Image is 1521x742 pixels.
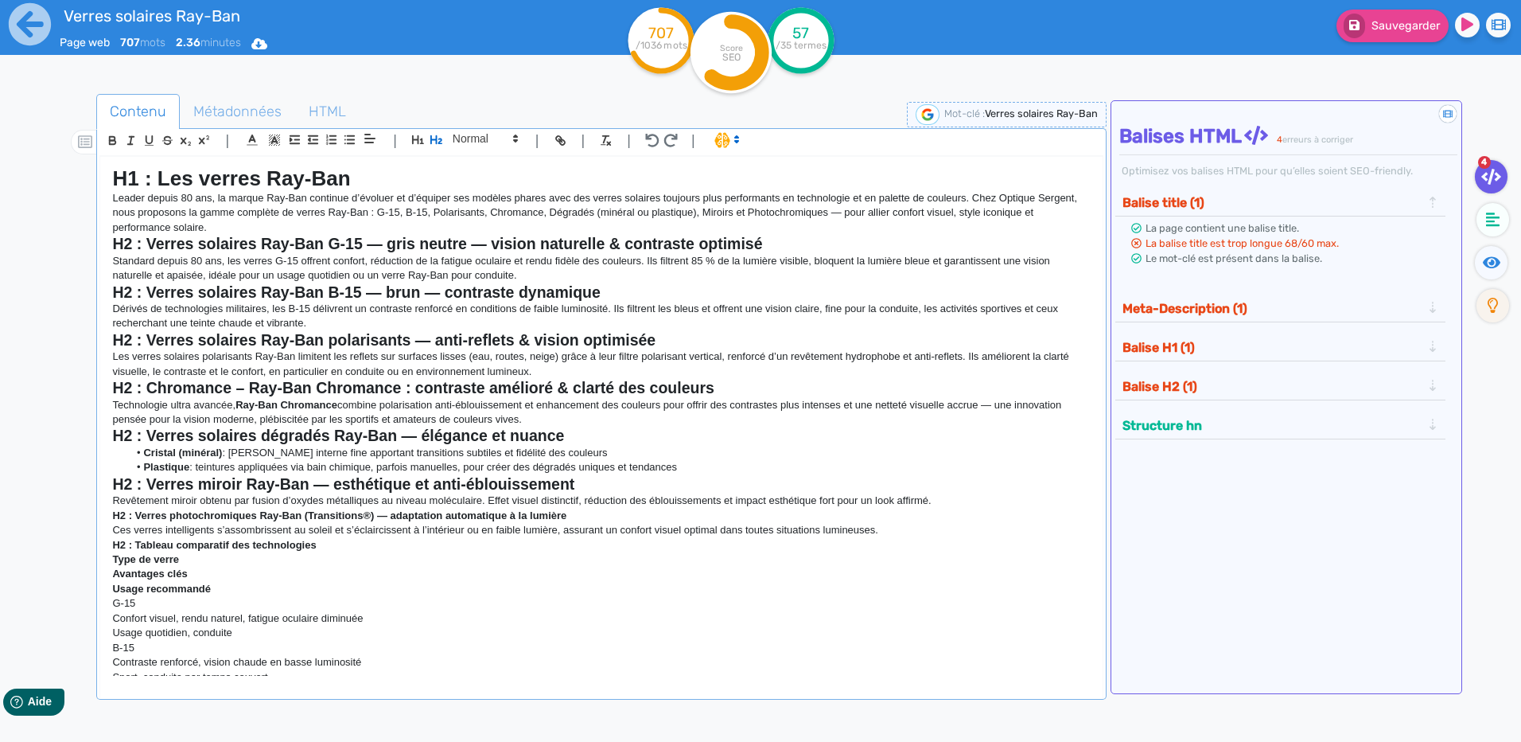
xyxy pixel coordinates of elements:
[112,641,1090,655] p: B-15
[143,461,189,473] strong: Plastique
[636,40,687,51] tspan: /1036 mots
[112,427,564,444] strong: H2 : Verres solaires dégradés Ray-Ban — élégance et nuance
[1118,373,1426,400] button: Balise H2 (1)
[1118,189,1426,216] button: Balise title (1)
[112,670,1090,685] p: Sport, conduite par temps couvert
[1118,373,1443,400] div: Balise H2 (1)
[793,24,810,42] tspan: 57
[112,494,1090,508] p: Revêtement miroir obtenu par fusion d’oxydes métalliques au niveau moléculaire. Effet visuel dist...
[1118,189,1443,216] div: Balise title (1)
[112,626,1090,640] p: Usage quotidien, conduite
[112,331,655,349] strong: H2 : Verres solaires Ray-Ban polarisants — anti-reflets & vision optimisée
[112,398,1090,428] p: Technologie ultra avancée, combine polarisation anti-éblouissement et enhancement des couleurs po...
[112,350,1090,379] p: Les verres solaires polarisants Ray-Ban limitent les reflets sur surfaces lisses (eau, routes, ne...
[720,43,743,53] tspan: Score
[143,447,222,459] strong: Cristal (minéral)
[1478,156,1491,169] span: 4
[627,130,631,151] span: |
[112,568,187,580] strong: Avantages clés
[112,191,1090,235] p: Leader depuis 80 ans, la marque Ray-Ban continue d’évoluer et d’équiper ses modèles phares avec d...
[944,107,985,119] span: Mot-clé :
[393,130,397,151] span: |
[112,379,714,396] strong: H2 : Chromance – Ray-Ban Chromance : contraste amélioré & clarté des couleurs
[648,24,674,42] tspan: 707
[112,523,1090,537] p: Ces verres intelligents s’assombrissent au soleil et s’éclaircissent à l’intérieur ou en faible l...
[1118,295,1426,322] button: Meta-Description (1)
[128,460,1091,474] li: : teintures appliquées via bain chimique, parfois manuelles, pour créer des dégradés uniques et t...
[1119,125,1457,148] h4: Balises HTML
[1118,334,1426,361] button: Balise H1 (1)
[916,104,939,125] img: google-serp-logo.png
[112,302,1090,331] p: Dérivés de technologies militaires, les B-15 délivrent un contraste renforcé en conditions de fai...
[1118,412,1426,439] button: Structure hn
[112,283,600,301] strong: H2 : Verres solaires Ray-Ban B-15 — brun — contraste dynamique
[176,36,241,49] span: minutes
[112,611,1090,626] p: Confort visuel, rendu naturel, fatigue oculaire diminuée
[1146,222,1299,234] span: La page contient une balise title.
[1118,334,1443,361] div: Balise H1 (1)
[296,90,359,133] span: HTML
[776,40,827,51] tspan: /35 termes
[722,51,741,63] tspan: SEO
[176,36,200,49] b: 2.36
[295,94,360,130] a: HTML
[1336,10,1449,42] button: Sauvegarder
[1371,19,1440,33] span: Sauvegarder
[97,90,179,133] span: Contenu
[112,510,566,521] strong: H2 : Verres photochromiques Ray-Ban (Transitions®) — adaptation automatique à la lumière
[1118,412,1443,439] div: Structure hn
[225,130,229,151] span: |
[112,166,350,190] strong: H1 : Les verres Ray-Ban
[1282,135,1353,145] span: erreurs à corriger
[180,94,295,130] a: Métadonnées
[112,655,1090,670] p: Contraste renforcé, vision chaude en basse luminosité
[128,446,1091,460] li: : [PERSON_NAME] interne fine apportant transitions subtiles et fidélité des couleurs
[96,94,180,130] a: Contenu
[112,235,762,252] strong: H2 : Verres solaires Ray-Ban G-15 — gris neutre — vision naturelle & contraste optimisé
[120,36,140,49] b: 707
[112,553,179,565] strong: Type de verre
[112,254,1090,283] p: Standard depuis 80 ans, les verres G-15 offrent confort, réduction de la fatigue oculaire et rend...
[707,131,745,150] span: I.Assistant
[112,596,1090,611] p: G-15
[535,130,539,151] span: |
[582,130,585,151] span: |
[181,90,294,133] span: Métadonnées
[985,107,1098,119] span: Verres solaires Ray-Ban
[1119,163,1457,178] div: Optimisez vos balises HTML pour qu’elles soient SEO-friendly.
[359,129,381,148] span: Aligment
[1118,295,1443,322] div: Meta-Description (1)
[112,583,211,595] strong: Usage recommandé
[112,475,574,493] strong: H2 : Verres miroir Ray-Ban — esthétique et anti-éblouissement
[1146,252,1322,264] span: Le mot-clé est présent dans la balise.
[235,399,337,411] strong: Ray-Ban Chromance
[1146,237,1339,249] span: La balise title est trop longue 68/60 max.
[60,3,516,29] input: title
[1277,135,1282,145] span: 4
[60,36,110,49] span: Page web
[112,539,316,551] strong: H2 : Tableau comparatif des technologies
[691,130,695,151] span: |
[120,36,165,49] span: mots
